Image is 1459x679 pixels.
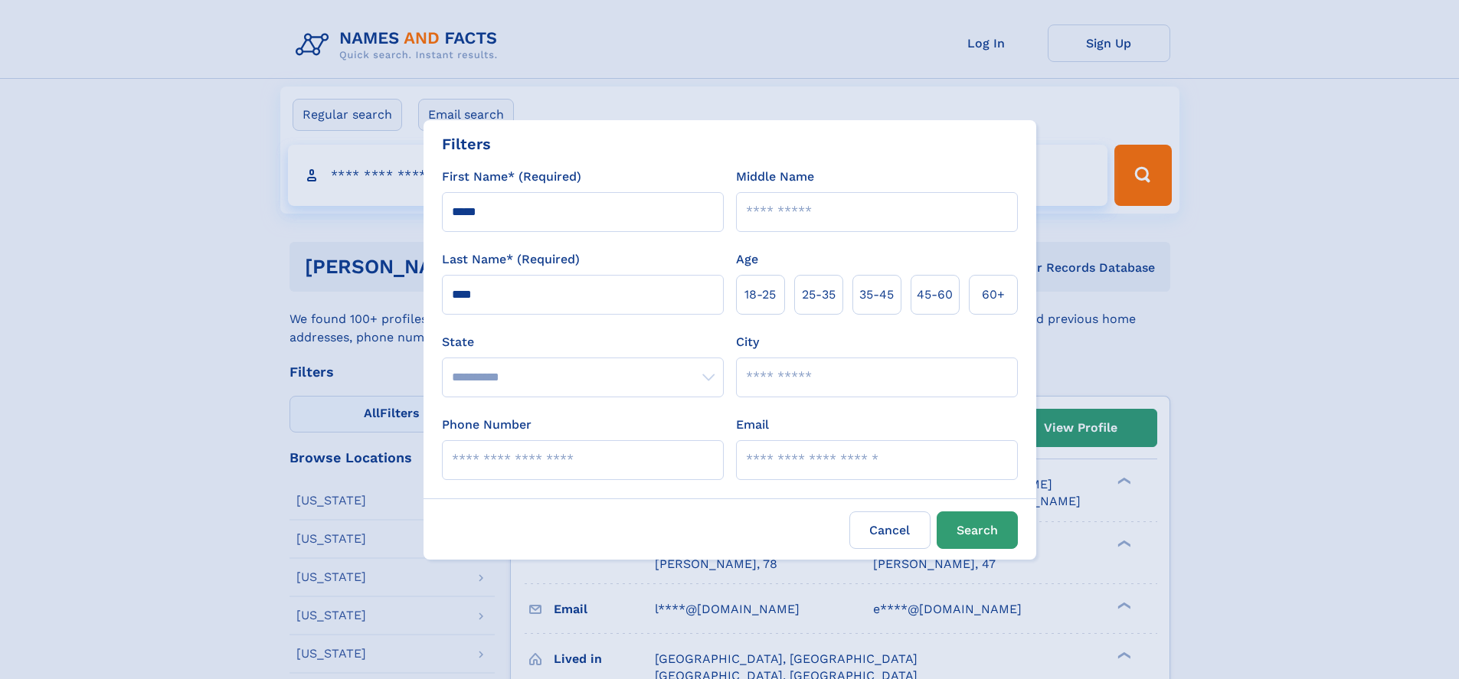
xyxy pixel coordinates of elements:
[802,286,836,304] span: 25‑35
[736,333,759,351] label: City
[859,286,894,304] span: 35‑45
[442,333,724,351] label: State
[982,286,1005,304] span: 60+
[442,250,580,269] label: Last Name* (Required)
[442,132,491,155] div: Filters
[937,511,1018,549] button: Search
[736,168,814,186] label: Middle Name
[917,286,953,304] span: 45‑60
[736,250,758,269] label: Age
[442,168,581,186] label: First Name* (Required)
[736,416,769,434] label: Email
[744,286,776,304] span: 18‑25
[442,416,532,434] label: Phone Number
[849,511,931,549] label: Cancel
